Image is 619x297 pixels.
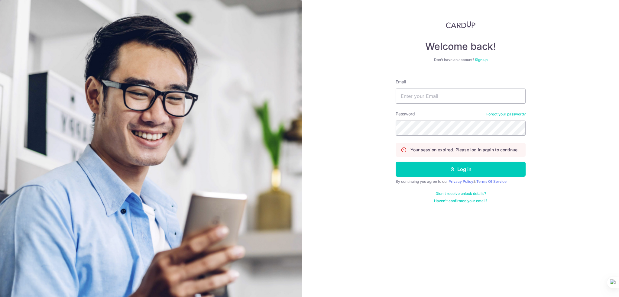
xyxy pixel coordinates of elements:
[486,112,526,117] a: Forgot your password?
[476,179,507,184] a: Terms Of Service
[410,147,519,153] p: Your session expired. Please log in again to continue.
[396,162,526,177] button: Log in
[396,40,526,53] h4: Welcome back!
[446,21,475,28] img: CardUp Logo
[396,89,526,104] input: Enter your Email
[436,191,486,196] a: Didn't receive unlock details?
[396,111,415,117] label: Password
[396,57,526,62] div: Don’t have an account?
[396,79,406,85] label: Email
[434,199,487,203] a: Haven't confirmed your email?
[396,179,526,184] div: By continuing you agree to our &
[449,179,473,184] a: Privacy Policy
[475,57,488,62] a: Sign up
